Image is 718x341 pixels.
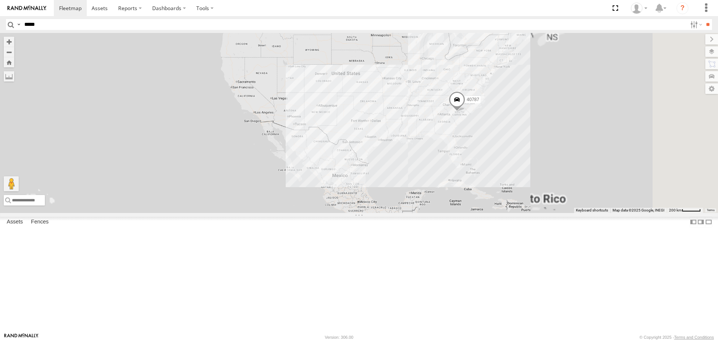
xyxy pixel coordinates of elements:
[4,37,14,47] button: Zoom in
[4,176,19,191] button: Drag Pegman onto the map to open Street View
[669,208,682,212] span: 200 km
[667,208,703,213] button: Map Scale: 200 km per 47 pixels
[4,47,14,57] button: Zoom out
[613,208,665,212] span: Map data ©2025 Google, INEGI
[4,57,14,67] button: Zoom Home
[27,217,52,228] label: Fences
[3,217,27,228] label: Assets
[674,335,714,340] a: Terms and Conditions
[687,19,703,30] label: Search Filter Options
[705,83,718,94] label: Map Settings
[676,2,688,14] i: ?
[325,335,353,340] div: Version: 306.00
[4,334,39,341] a: Visit our Website
[705,217,712,228] label: Hide Summary Table
[4,71,14,82] label: Measure
[7,6,46,11] img: rand-logo.svg
[639,335,714,340] div: © Copyright 2025 -
[16,19,22,30] label: Search Query
[697,217,705,228] label: Dock Summary Table to the Right
[628,3,650,14] div: Juan Oropeza
[576,208,608,213] button: Keyboard shortcuts
[690,217,697,228] label: Dock Summary Table to the Left
[467,97,479,102] span: 40787
[707,208,715,211] a: Terms (opens in new tab)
